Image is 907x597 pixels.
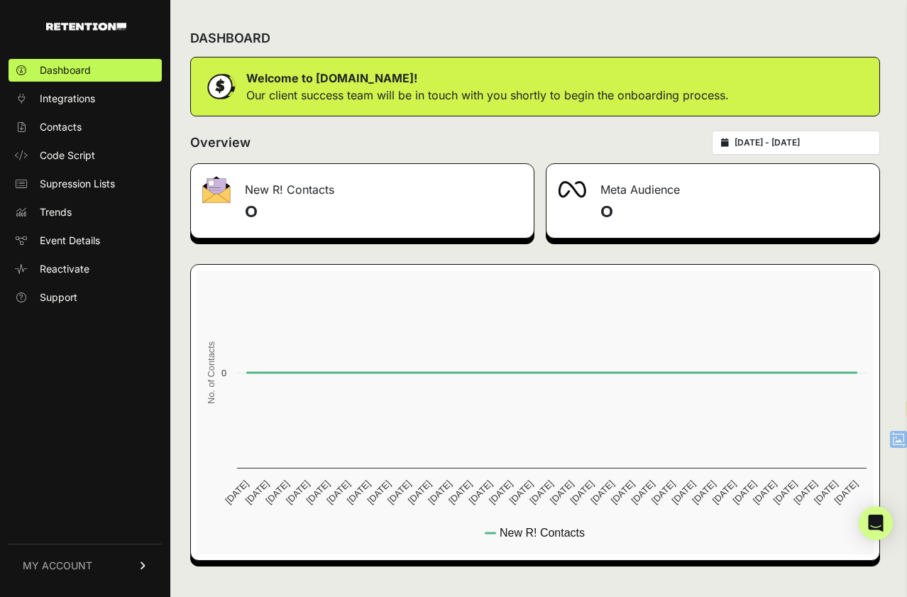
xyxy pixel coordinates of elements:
[9,87,162,110] a: Integrations
[600,201,868,224] h4: 0
[791,478,819,506] text: [DATE]
[304,478,332,506] text: [DATE]
[812,478,840,506] text: [DATE]
[832,478,860,506] text: [DATE]
[40,262,89,276] span: Reactivate
[9,258,162,280] a: Reactivate
[588,478,616,506] text: [DATE]
[46,23,126,31] img: Retention.com
[546,164,879,207] div: Meta Audience
[190,28,270,48] h2: DASHBOARD
[527,478,555,506] text: [DATE]
[223,478,251,506] text: [DATE]
[558,181,586,198] img: fa-meta-2f981b61bb99beabf952f7030308934f19ce035c18b003e963880cc3fabeebb7.png
[40,120,82,134] span: Contacts
[40,290,77,305] span: Support
[202,176,231,203] img: fa-envelope-19ae18322b30453b285274b1b8af3d052b27d846a4fbe8435d1a52b978f639a2.png
[246,71,417,85] strong: Welcome to [DOMAIN_NAME]!
[467,478,495,506] text: [DATE]
[751,478,779,506] text: [DATE]
[446,478,474,506] text: [DATE]
[9,172,162,195] a: Supression Lists
[40,234,100,248] span: Event Details
[40,205,72,219] span: Trends
[190,133,251,153] h2: Overview
[568,478,596,506] text: [DATE]
[246,87,729,104] p: Our client success team will be in touch with you shortly to begin the onboarding process.
[859,506,893,540] div: Open Intercom Messenger
[500,527,585,539] text: New R! Contacts
[9,116,162,138] a: Contacts
[426,478,453,506] text: [DATE]
[9,201,162,224] a: Trends
[771,478,799,506] text: [DATE]
[206,341,216,404] text: No. of Contacts
[40,148,95,163] span: Code Script
[649,478,677,506] text: [DATE]
[245,201,522,224] h4: 0
[730,478,758,506] text: [DATE]
[670,478,698,506] text: [DATE]
[548,478,576,506] text: [DATE]
[609,478,637,506] text: [DATE]
[9,144,162,167] a: Code Script
[191,164,534,207] div: New R! Contacts
[365,478,392,506] text: [DATE]
[385,478,413,506] text: [DATE]
[263,478,291,506] text: [DATE]
[629,478,656,506] text: [DATE]
[40,177,115,191] span: Supression Lists
[9,229,162,252] a: Event Details
[710,478,738,506] text: [DATE]
[284,478,312,506] text: [DATE]
[23,559,92,573] span: MY ACCOUNT
[507,478,535,506] text: [DATE]
[9,544,162,587] a: MY ACCOUNT
[324,478,352,506] text: [DATE]
[690,478,718,506] text: [DATE]
[40,92,95,106] span: Integrations
[406,478,434,506] text: [DATE]
[202,69,238,104] img: dollar-coin-05c43ed7efb7bc0c12610022525b4bbbb207c7efeef5aecc26f025e68dcafac9.png
[487,478,515,506] text: [DATE]
[40,63,91,77] span: Dashboard
[9,286,162,309] a: Support
[221,368,226,378] text: 0
[243,478,271,506] text: [DATE]
[345,478,373,506] text: [DATE]
[9,59,162,82] a: Dashboard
